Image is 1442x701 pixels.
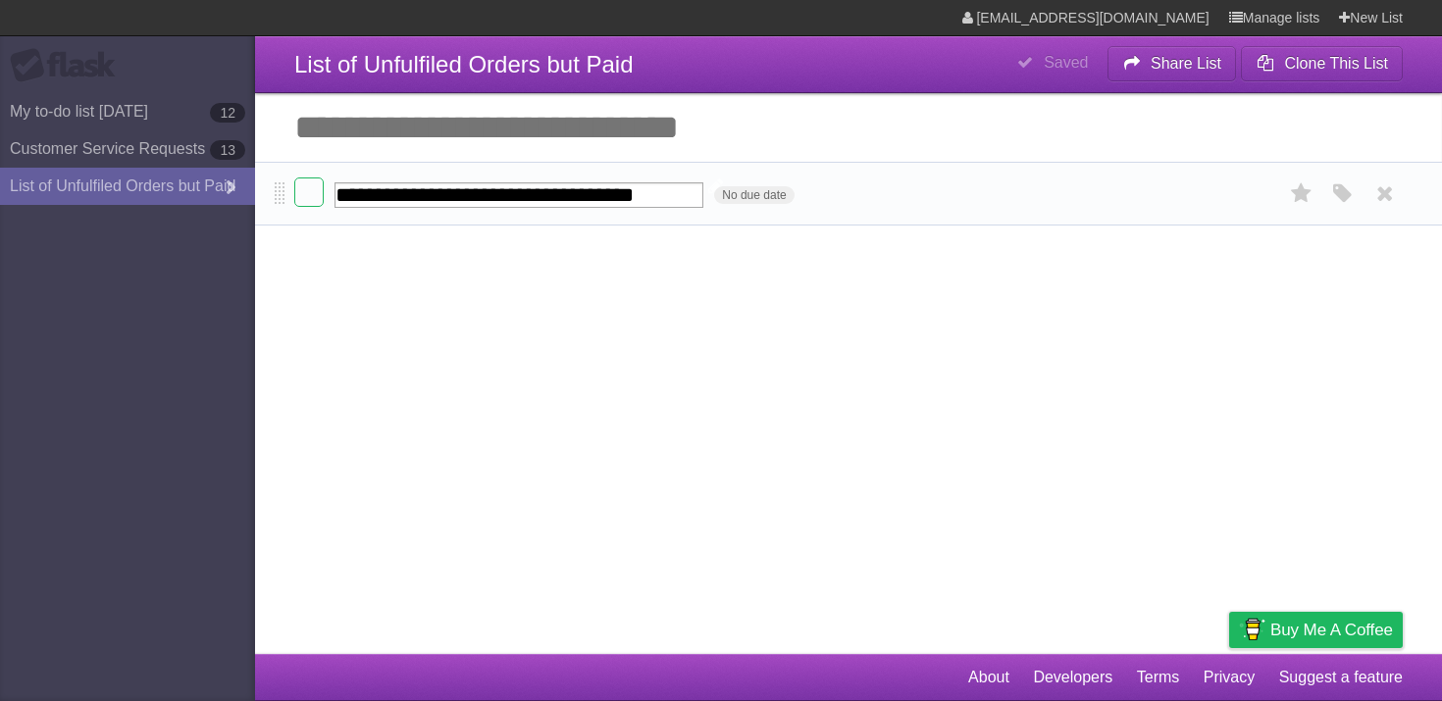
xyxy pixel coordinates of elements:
button: Share List [1107,46,1237,81]
label: Star task [1283,177,1320,210]
a: Buy me a coffee [1229,612,1403,648]
a: Suggest a feature [1279,659,1403,696]
b: 12 [210,103,245,123]
a: Privacy [1204,659,1255,696]
b: Share List [1151,55,1221,72]
b: 13 [210,140,245,160]
a: Terms [1137,659,1180,696]
span: No due date [714,186,794,204]
span: List of Unfulfiled Orders but Paid [294,51,634,77]
b: Saved [1044,54,1088,71]
button: Clone This List [1241,46,1403,81]
b: Clone This List [1284,55,1388,72]
img: Buy me a coffee [1239,613,1265,646]
div: Flask [10,48,128,83]
a: About [968,659,1009,696]
a: Developers [1033,659,1112,696]
label: Done [294,177,324,207]
span: Buy me a coffee [1270,613,1393,647]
